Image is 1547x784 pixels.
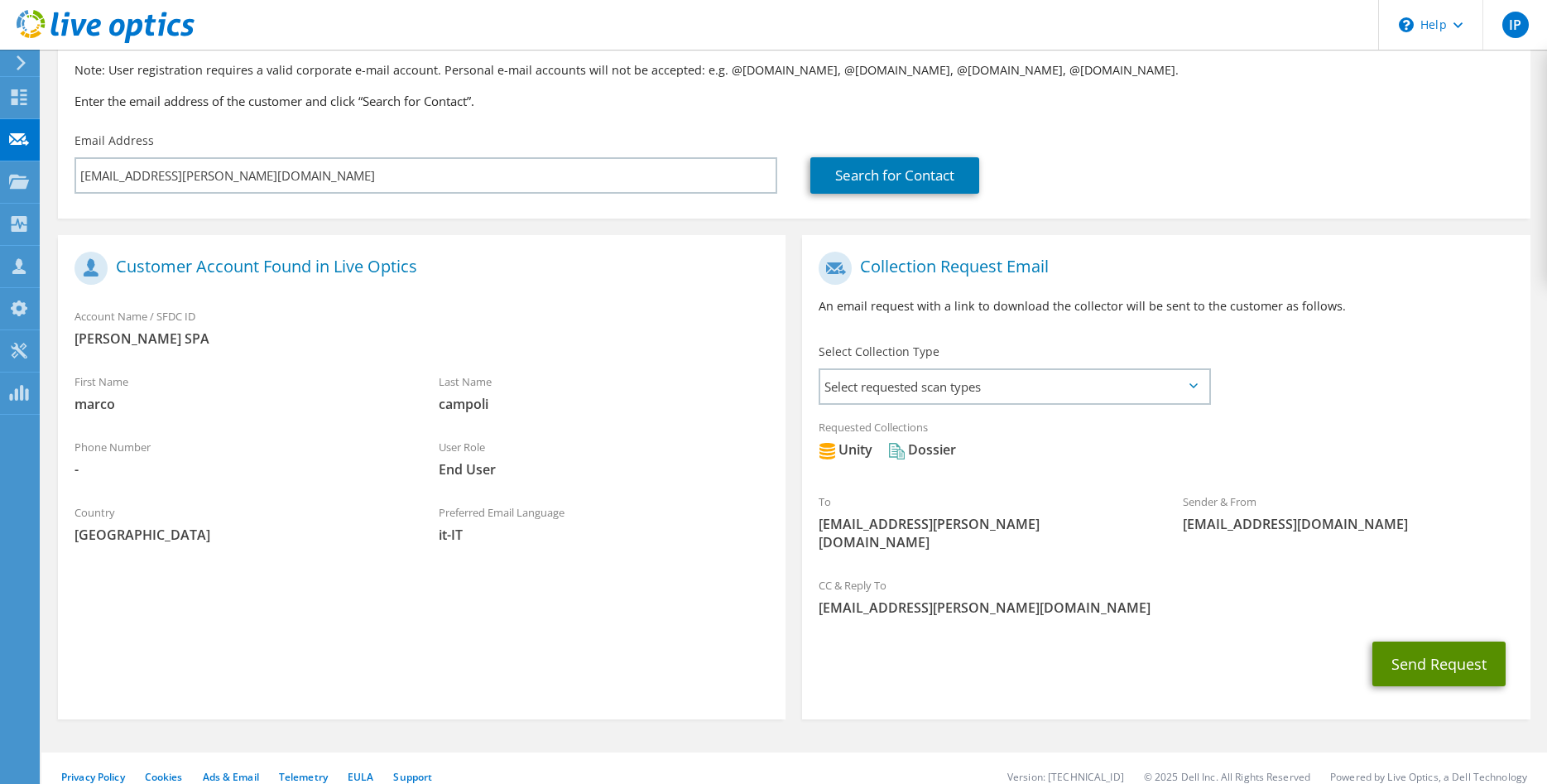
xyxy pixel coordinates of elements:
div: Preferred Email Language [422,495,786,552]
div: Phone Number [58,430,422,487]
div: Country [58,495,422,552]
div: CC & Reply To [802,568,1530,625]
span: - [74,460,406,479]
svg: \n [1399,17,1414,32]
li: Powered by Live Optics, a Dell Technology [1330,770,1527,784]
a: Privacy Policy [61,770,125,784]
span: [EMAIL_ADDRESS][DOMAIN_NAME] [1183,515,1514,533]
a: Support [393,770,432,784]
h1: Customer Account Found in Live Optics [74,252,761,285]
div: To [802,484,1166,560]
div: Unity [819,440,872,459]
button: Send Request [1372,642,1506,686]
span: campoli [439,395,770,413]
div: Sender & From [1166,484,1530,541]
div: First Name [58,364,422,421]
span: [PERSON_NAME] SPA [74,329,769,348]
span: End User [439,460,770,479]
span: IP [1502,12,1529,38]
h3: Enter the email address of the customer and click “Search for Contact”. [74,92,1514,110]
span: Select requested scan types [820,370,1208,403]
span: marco [74,395,406,413]
a: Cookies [145,770,183,784]
span: it-IT [439,526,770,544]
div: Requested Collections [802,410,1530,476]
label: Select Collection Type [819,344,939,360]
span: [EMAIL_ADDRESS][PERSON_NAME][DOMAIN_NAME] [819,599,1513,617]
h1: Collection Request Email [819,252,1505,285]
div: Last Name [422,364,786,421]
div: Account Name / SFDC ID [58,299,786,356]
span: [EMAIL_ADDRESS][PERSON_NAME][DOMAIN_NAME] [819,515,1150,551]
div: Dossier [888,440,956,459]
li: Version: [TECHNICAL_ID] [1007,770,1124,784]
p: An email request with a link to download the collector will be sent to the customer as follows. [819,297,1513,315]
div: User Role [422,430,786,487]
a: Search for Contact [810,157,979,194]
label: Email Address [74,132,154,149]
a: EULA [348,770,373,784]
a: Telemetry [279,770,328,784]
a: Ads & Email [203,770,259,784]
span: [GEOGRAPHIC_DATA] [74,526,406,544]
li: © 2025 Dell Inc. All Rights Reserved [1144,770,1310,784]
p: Note: User registration requires a valid corporate e-mail account. Personal e-mail accounts will ... [74,61,1514,79]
